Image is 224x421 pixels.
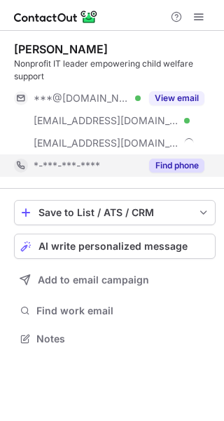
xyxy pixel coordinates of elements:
button: save-profile-one-click [14,200,216,225]
span: AI write personalized message [38,241,188,252]
span: Add to email campaign [38,274,149,286]
button: Find work email [14,301,216,321]
button: Reveal Button [149,159,204,173]
img: ContactOut v5.3.10 [14,8,98,25]
span: Notes [36,333,210,345]
button: Add to email campaign [14,267,216,293]
div: [PERSON_NAME] [14,42,108,56]
div: Nonprofit IT leader empowering child welfare support [14,58,216,83]
div: Save to List / ATS / CRM [38,207,191,218]
button: Reveal Button [149,91,204,105]
span: Find work email [36,305,210,317]
span: [EMAIL_ADDRESS][DOMAIN_NAME] [34,137,179,149]
button: AI write personalized message [14,234,216,259]
span: [EMAIL_ADDRESS][DOMAIN_NAME] [34,114,179,127]
span: ***@[DOMAIN_NAME] [34,92,130,105]
button: Notes [14,329,216,349]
